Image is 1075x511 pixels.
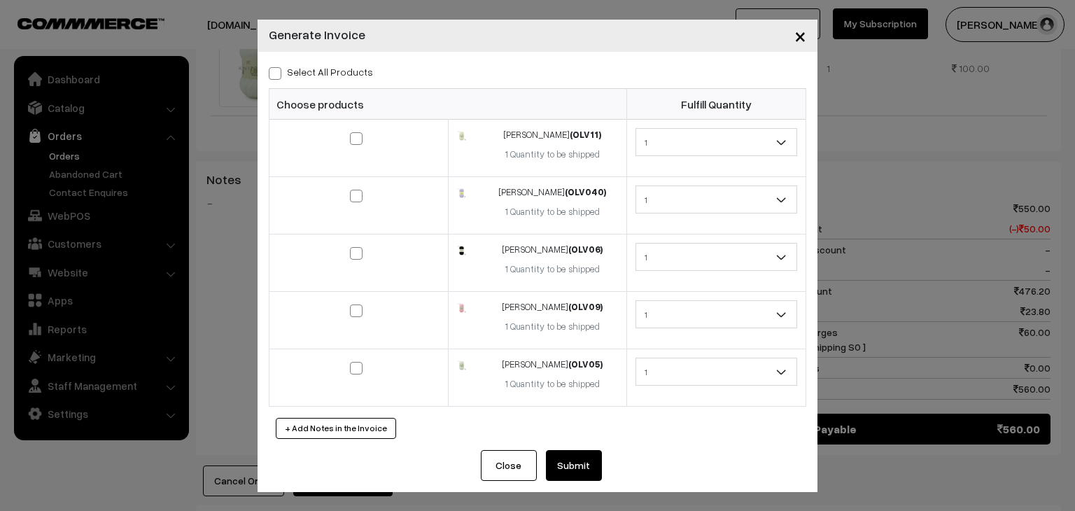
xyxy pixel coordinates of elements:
th: Fulfill Quantity [627,89,806,120]
th: Choose products [269,89,627,120]
span: × [794,22,806,48]
span: 1 [636,360,796,384]
div: [PERSON_NAME] [487,185,618,199]
img: 172706876939651000051452.jpg [457,360,466,370]
div: 1 Quantity to be shipped [487,262,618,276]
div: 1 Quantity to be shipped [487,205,618,219]
div: Domain Overview [53,83,125,92]
span: 1 [636,130,796,155]
strong: (OLV06) [568,244,603,255]
img: tab_keywords_by_traffic_grey.svg [139,81,150,92]
span: 1 [636,188,796,212]
button: Submit [546,450,602,481]
div: Keywords by Traffic [155,83,236,92]
strong: (OLV05) [568,358,603,370]
span: 1 [636,245,796,269]
button: Close [481,450,537,481]
div: [PERSON_NAME] [487,128,618,142]
div: v 4.0.25 [39,22,69,34]
strong: (OLV11) [570,129,601,140]
strong: (OLV09) [568,301,603,312]
img: 172707008664021000051446.jpg [457,131,466,140]
span: 1 [635,358,797,386]
img: 1748703799715240.jpg [457,188,466,197]
img: 172706889190471000051451.jpg [457,246,466,255]
div: [PERSON_NAME] [487,243,618,257]
span: 1 [636,302,796,327]
strong: (OLV040) [565,186,606,197]
button: + Add Notes in the Invoice [276,418,396,439]
div: [PERSON_NAME] [487,300,618,314]
button: Close [783,14,817,57]
img: website_grey.svg [22,36,34,48]
img: tab_domain_overview_orange.svg [38,81,49,92]
img: 172706995564511000051448.jpg [457,303,466,312]
label: Select all Products [269,64,373,79]
h4: Generate Invoice [269,25,365,44]
span: 1 [635,243,797,271]
div: 1 Quantity to be shipped [487,148,618,162]
div: 1 Quantity to be shipped [487,377,618,391]
div: [PERSON_NAME] [487,358,618,372]
span: 1 [635,128,797,156]
div: 1 Quantity to be shipped [487,320,618,334]
span: 1 [635,185,797,213]
span: 1 [635,300,797,328]
img: logo_orange.svg [22,22,34,34]
div: Domain: [DOMAIN_NAME] [36,36,154,48]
